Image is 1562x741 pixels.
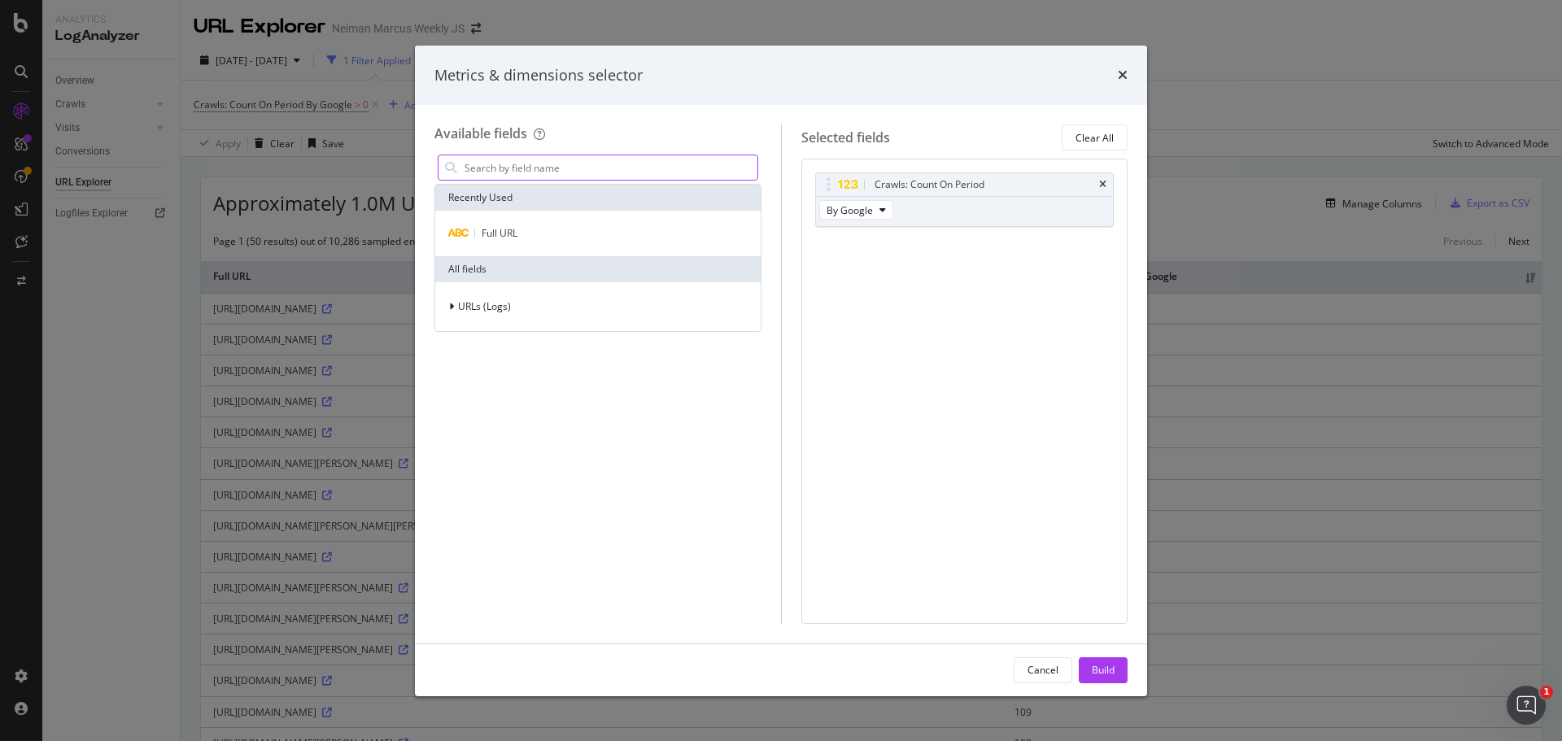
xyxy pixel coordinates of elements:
div: Build [1092,663,1115,677]
div: times [1118,65,1128,86]
div: Cancel [1028,663,1058,677]
span: 1 [1540,686,1553,699]
div: Clear All [1076,131,1114,145]
button: By Google [819,200,893,220]
div: times [1099,180,1106,190]
div: modal [415,46,1147,696]
div: Selected fields [801,129,890,147]
div: Metrics & dimensions selector [434,65,643,86]
span: By Google [827,203,873,217]
div: Recently Used [435,185,761,211]
div: Crawls: Count On PeriodtimesBy Google [815,172,1115,227]
button: Cancel [1014,657,1072,683]
input: Search by field name [463,155,757,180]
button: Build [1079,657,1128,683]
div: Crawls: Count On Period [875,177,984,193]
span: Full URL [482,226,517,240]
button: Clear All [1062,124,1128,150]
div: Available fields [434,124,527,142]
div: All fields [435,256,761,282]
span: URLs (Logs) [458,299,511,313]
iframe: Intercom live chat [1507,686,1546,725]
